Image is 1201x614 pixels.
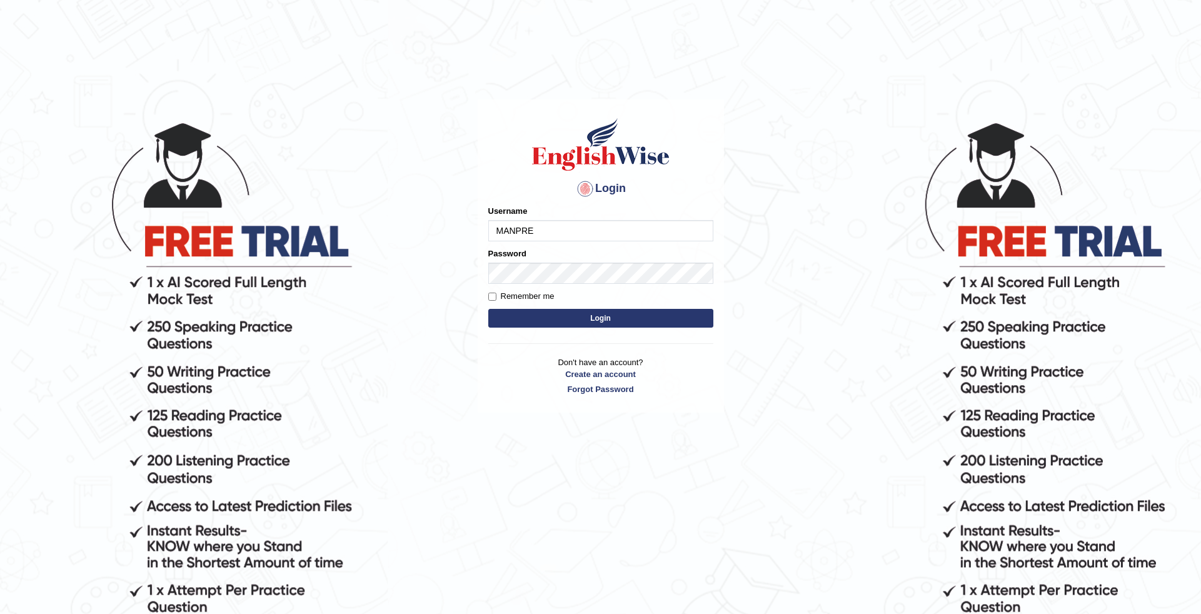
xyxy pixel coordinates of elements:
[488,356,713,395] p: Don't have an account?
[530,116,672,173] img: Logo of English Wise sign in for intelligent practice with AI
[488,179,713,199] h4: Login
[488,290,555,303] label: Remember me
[488,309,713,328] button: Login
[488,293,496,301] input: Remember me
[488,368,713,380] a: Create an account
[488,248,526,259] label: Password
[488,383,713,395] a: Forgot Password
[488,205,528,217] label: Username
